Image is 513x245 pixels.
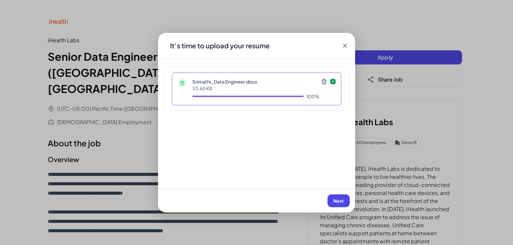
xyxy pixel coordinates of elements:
[165,41,275,50] div: It’s time to upload your resume
[327,194,350,207] button: Next
[192,85,319,92] p: 33.65 KB
[333,198,344,204] span: Next
[192,78,319,85] p: Srimathi_Data Engineer.docx
[306,93,319,100] div: 100%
